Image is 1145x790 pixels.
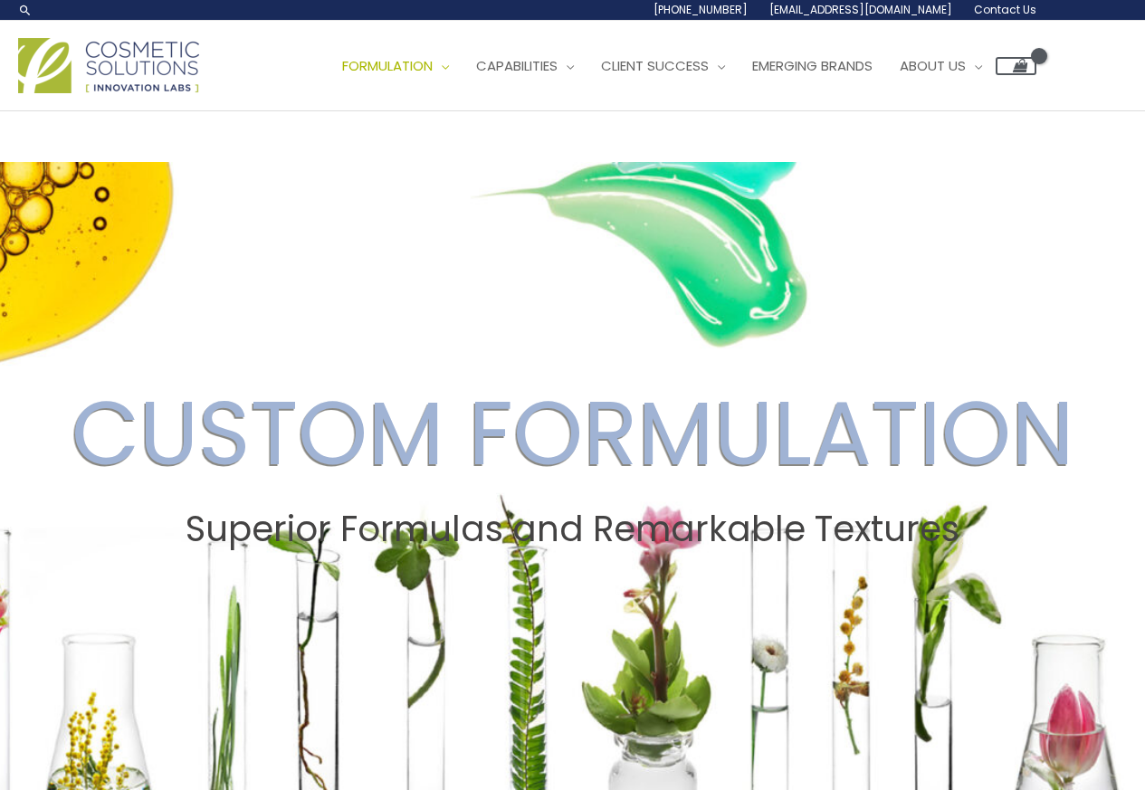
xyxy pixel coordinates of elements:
span: Capabilities [476,56,558,75]
a: Emerging Brands [739,39,886,93]
a: Formulation [329,39,463,93]
a: Capabilities [463,39,587,93]
h2: Superior Formulas and Remarkable Textures [17,509,1128,550]
span: [PHONE_NUMBER] [654,2,748,17]
span: Client Success [601,56,709,75]
a: About Us [886,39,996,93]
img: Cosmetic Solutions Logo [18,38,199,93]
a: View Shopping Cart, empty [996,57,1036,75]
a: Search icon link [18,3,33,17]
span: Emerging Brands [752,56,873,75]
h2: CUSTOM FORMULATION [17,380,1128,487]
span: Contact Us [974,2,1036,17]
span: About Us [900,56,966,75]
a: Client Success [587,39,739,93]
span: Formulation [342,56,433,75]
nav: Site Navigation [315,39,1036,93]
span: [EMAIL_ADDRESS][DOMAIN_NAME] [769,2,952,17]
